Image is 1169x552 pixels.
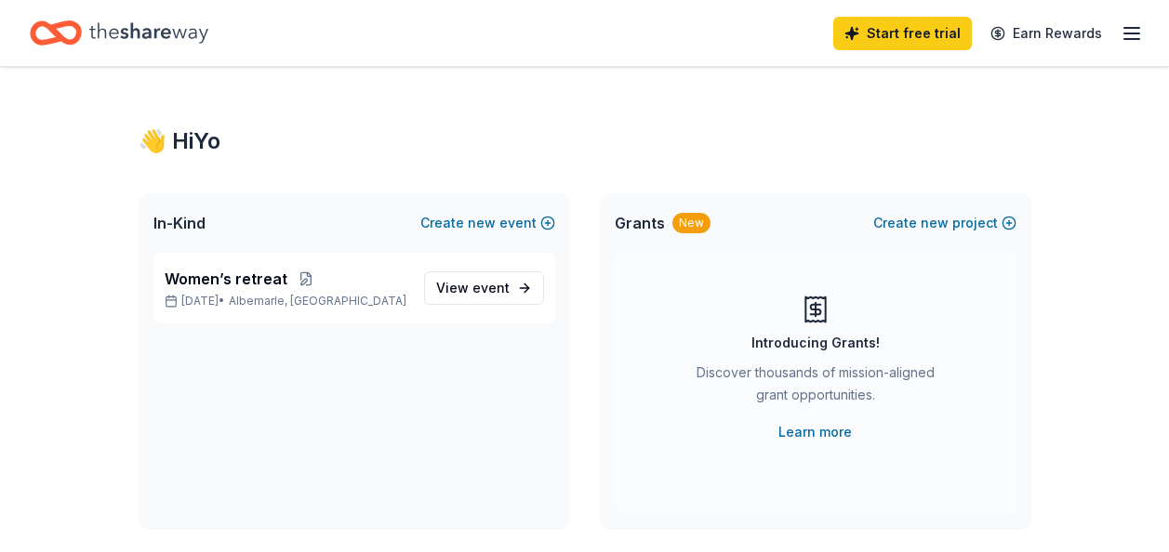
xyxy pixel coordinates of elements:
a: Learn more [778,421,852,443]
span: Albemarle, [GEOGRAPHIC_DATA] [229,294,406,309]
span: Women’s retreat [165,268,287,290]
a: Start free trial [833,17,972,50]
div: Introducing Grants! [751,332,880,354]
div: Discover thousands of mission-aligned grant opportunities. [689,361,942,414]
a: Earn Rewards [979,17,1113,50]
div: New [672,213,711,233]
a: View event [424,271,544,305]
span: Grants [615,212,665,234]
p: [DATE] • [165,294,409,309]
button: Createnewproject [873,212,1016,234]
span: In-Kind [153,212,206,234]
a: Home [30,11,208,55]
span: event [472,280,510,296]
div: 👋 Hi Yo [139,126,1031,156]
button: Createnewevent [420,212,555,234]
span: new [921,212,949,234]
span: new [468,212,496,234]
span: View [436,277,510,299]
